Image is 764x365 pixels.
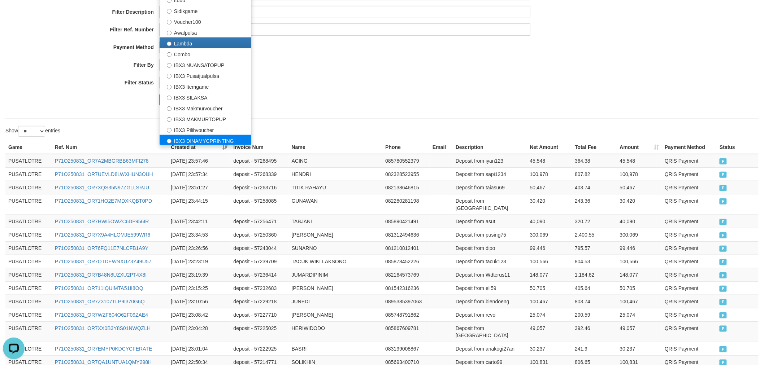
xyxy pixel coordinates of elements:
td: [DATE] 23:04:28 [168,321,230,342]
span: PAID [720,246,727,252]
select: Showentries [18,126,45,137]
td: 085890421491 [382,215,430,228]
label: Awalpulsa [160,27,251,38]
td: 100,467 [527,295,572,308]
td: PUSATLOTRE [5,154,52,168]
td: deposit - 57268495 [231,154,289,168]
th: Total Fee [572,141,617,154]
th: Invoice Num [231,141,289,154]
td: QRIS Payment [662,194,717,215]
td: deposit - 57227710 [231,308,289,321]
button: Open LiveChat chat widget [3,3,25,25]
td: PUSATLOTRE [5,255,52,268]
td: 45,548 [617,154,662,168]
label: Lambda [160,38,251,48]
td: PUSATLOTRE [5,295,52,308]
td: 40,090 [527,215,572,228]
td: 100,566 [527,255,572,268]
span: PAID [720,326,727,332]
td: QRIS Payment [662,342,717,355]
td: deposit - 57232683 [231,281,289,295]
td: deposit - 57263716 [231,181,289,194]
td: 364.38 [572,154,617,168]
td: SUNARNO [289,241,383,255]
td: [DATE] 23:26:56 [168,241,230,255]
td: 40,090 [617,215,662,228]
td: [DATE] 23:19:39 [168,268,230,281]
td: [PERSON_NAME] [289,281,383,295]
td: deposit - 57243044 [231,241,289,255]
td: deposit - 57268339 [231,167,289,181]
span: PAID [720,219,727,225]
td: deposit - 57258085 [231,194,289,215]
td: 50,705 [617,281,662,295]
a: P71O250831_OR7EMYP0KDCYCFERATE [55,346,152,352]
a: P71O250831_OR7X9A4HLOMJE599WR6 [55,232,151,238]
td: Deposit from taiasu69 [453,181,527,194]
td: Deposit from [GEOGRAPHIC_DATA] [453,194,527,215]
td: 2,400.55 [572,228,617,241]
a: P71O250831_OR7QA1UNTUA1QMY298H [55,359,152,365]
td: 082138646815 [382,181,430,194]
td: 085748791862 [382,308,430,321]
label: Combo [160,48,251,59]
input: IBX3 SILAKSA [167,96,172,100]
td: 403.74 [572,181,617,194]
td: PUSATLOTRE [5,194,52,215]
td: GUNAWAN [289,194,383,215]
a: P71O250831_OR7OTDEWNXUZ3Y49U57 [55,259,152,264]
td: [DATE] 23:23:19 [168,255,230,268]
th: Description [453,141,527,154]
td: [DATE] 23:51:27 [168,181,230,194]
td: QRIS Payment [662,241,717,255]
td: 300,069 [527,228,572,241]
input: IBX3 NUANSATOPUP [167,63,172,68]
td: 392.46 [572,321,617,342]
td: Deposit from dipo [453,241,527,255]
label: IBX3 Itemgame [160,81,251,92]
td: Deposit from pusing75 [453,228,527,241]
th: Created at: activate to sort column ascending [168,141,230,154]
span: PAID [720,158,727,164]
td: [DATE] 23:57:34 [168,167,230,181]
td: QRIS Payment [662,181,717,194]
td: PUSATLOTRE [5,268,52,281]
input: Lambda [167,41,172,46]
td: 45,548 [527,154,572,168]
span: PAID [720,185,727,191]
label: IBX3 Pilihvoucher [160,124,251,135]
td: 082328523955 [382,167,430,181]
a: P71O250831_OR71HO2E7MDXKQBT0PD [55,198,152,204]
td: Deposit from Wdterus11 [453,268,527,281]
span: PAID [720,198,727,205]
td: 082164573769 [382,268,430,281]
td: 081210812401 [382,241,430,255]
td: deposit - 57239709 [231,255,289,268]
th: Status [717,141,759,154]
td: HERIWIDODO [289,321,383,342]
th: Net Amount [527,141,572,154]
td: 100,978 [527,167,572,181]
td: 081312494636 [382,228,430,241]
a: P71O250831_OR7Z3107TLP9I370G6Q [55,299,145,304]
a: P71O250831_OR7HWI5OWZC6DF956IR [55,219,149,224]
input: IBX3 Pilihvoucher [167,128,172,133]
span: PAID [720,346,727,352]
input: IBX3 MAKMURTOPUP [167,117,172,122]
td: PUSATLOTRE [5,167,52,181]
a: P71O250831_OR711IQUIMTA51II8OQ [55,285,143,291]
td: QRIS Payment [662,308,717,321]
span: PAID [720,299,727,305]
td: 405.64 [572,281,617,295]
td: deposit - 57229218 [231,295,289,308]
span: PAID [720,259,727,265]
td: 50,467 [617,181,662,194]
a: P71O250831_OR7B48N8UZXU2PT4X8I [55,272,147,278]
input: IBX3 Pusatjualpulsa [167,74,172,79]
td: Deposit from anakogi27an [453,342,527,355]
td: PUSATLOTRE [5,181,52,194]
span: PAID [720,232,727,238]
td: [DATE] 23:10:56 [168,295,230,308]
a: P71O250831_OR7XQS35N97ZGLLSRJU [55,185,149,190]
td: QRIS Payment [662,228,717,241]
